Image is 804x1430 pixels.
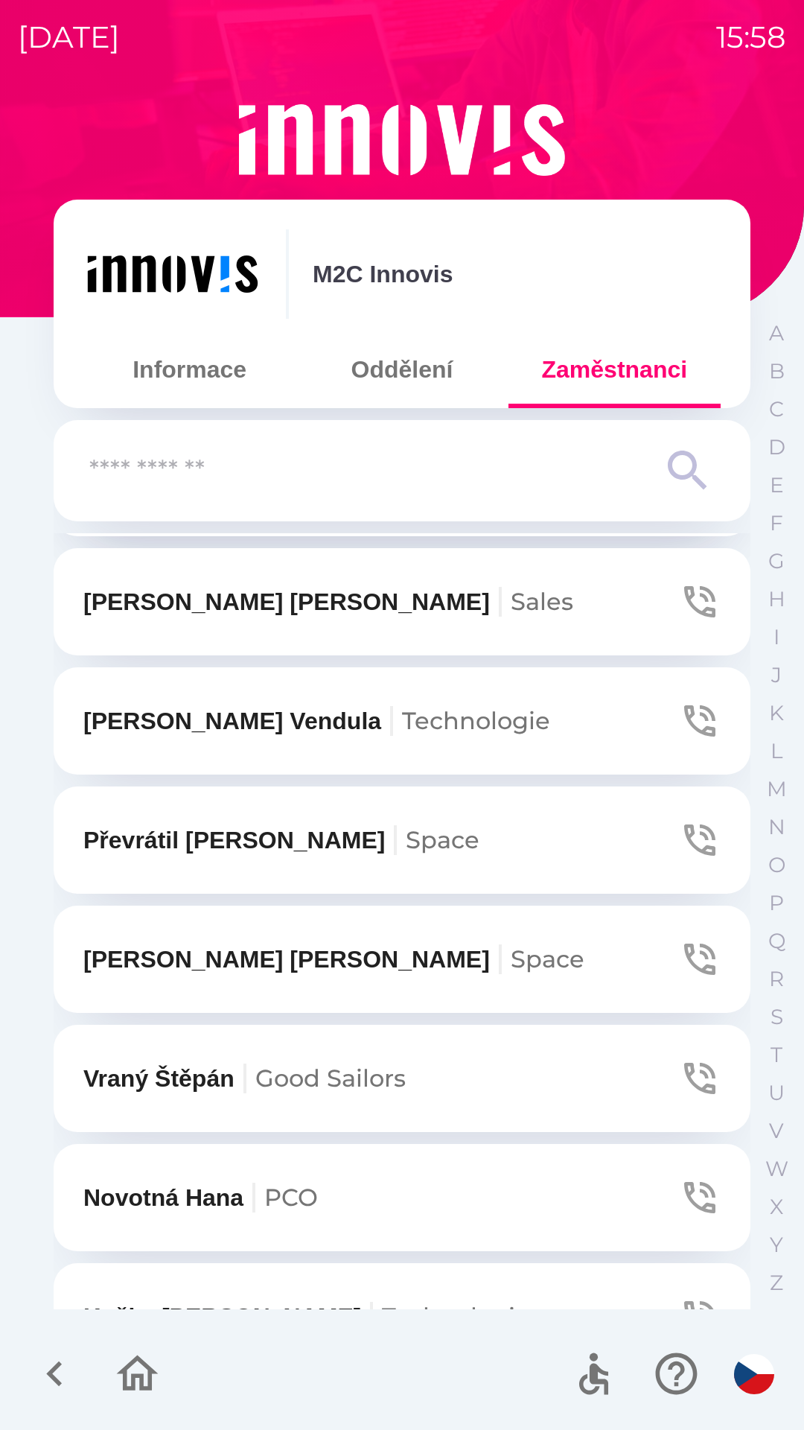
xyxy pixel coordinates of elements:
[54,1144,750,1251] button: Novotná HanaPCO
[83,1061,406,1096] p: Vraný Štěpán
[83,1180,318,1215] p: Novotná Hana
[83,941,584,977] p: [PERSON_NAME] [PERSON_NAME]
[734,1354,774,1394] img: cs flag
[83,822,479,858] p: Převrátil [PERSON_NAME]
[54,548,750,655] button: [PERSON_NAME] [PERSON_NAME]Sales
[511,944,584,973] span: Space
[511,587,573,616] span: Sales
[313,256,453,292] p: M2C Innovis
[83,343,296,396] button: Informace
[382,1302,530,1331] span: Technologie
[508,343,721,396] button: Zaměstnanci
[402,706,550,735] span: Technologie
[255,1064,406,1093] span: Good Sailors
[54,1025,750,1132] button: Vraný ŠtěpánGood Sailors
[406,825,479,854] span: Space
[54,906,750,1013] button: [PERSON_NAME] [PERSON_NAME]Space
[83,584,573,620] p: [PERSON_NAME] [PERSON_NAME]
[18,15,120,60] p: [DATE]
[264,1183,318,1212] span: PCO
[54,1263,750,1370] button: Koška [PERSON_NAME]Technologie
[83,1299,530,1335] p: Koška [PERSON_NAME]
[83,229,262,319] img: ef454dd6-c04b-4b09-86fc-253a1223f7b7.png
[296,343,508,396] button: Oddělení
[54,786,750,894] button: Převrátil [PERSON_NAME]Space
[54,667,750,775] button: [PERSON_NAME] VendulaTechnologie
[716,15,786,60] p: 15:58
[83,703,550,739] p: [PERSON_NAME] Vendula
[54,104,750,176] img: Logo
